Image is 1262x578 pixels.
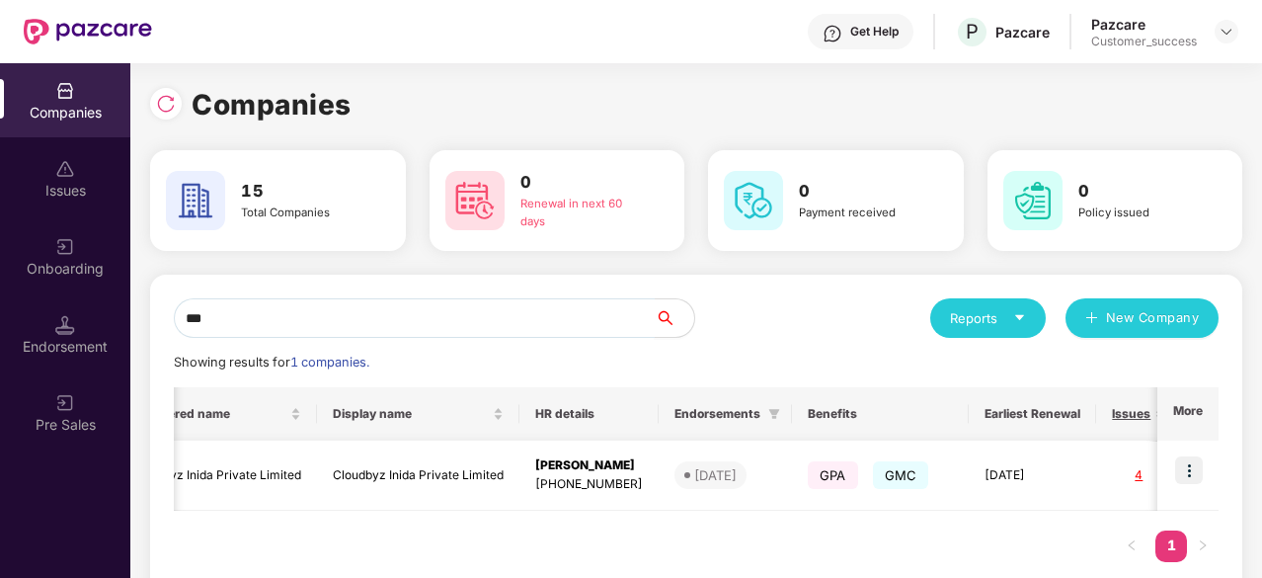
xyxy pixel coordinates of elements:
[241,179,364,205] h3: 15
[1116,531,1147,562] li: Previous Page
[1078,205,1202,222] div: Policy issued
[55,315,75,335] img: svg+xml;base64,PHN2ZyB3aWR0aD0iMTQuNSIgaGVpZ2h0PSIxNC41IiB2aWV3Qm94PSIwIDAgMTYgMTYiIGZpbGw9Im5vbm...
[317,387,519,441] th: Display name
[166,171,225,230] img: svg+xml;base64,PHN2ZyB4bWxucz0iaHR0cDovL3d3dy53My5vcmcvMjAwMC9zdmciIHdpZHRoPSI2MCIgaGVpZ2h0PSI2MC...
[1065,298,1219,338] button: plusNew Company
[799,205,922,222] div: Payment received
[192,83,352,126] h1: Companies
[519,387,659,441] th: HR details
[520,196,644,231] div: Renewal in next 60 days
[823,24,842,43] img: svg+xml;base64,PHN2ZyBpZD0iSGVscC0zMngzMiIgeG1sbnM9Imh0dHA6Ly93d3cudzMub3JnLzIwMDAvc3ZnIiB3aWR0aD...
[654,310,694,326] span: search
[290,355,369,370] span: 1 companies.
[995,23,1050,41] div: Pazcare
[1155,531,1187,560] a: 1
[969,387,1096,441] th: Earliest Renewal
[156,94,176,114] img: svg+xml;base64,PHN2ZyBpZD0iUmVsb2FkLTMyeDMyIiB4bWxucz0iaHR0cDovL3d3dy53My5vcmcvMjAwMC9zdmciIHdpZH...
[966,20,979,43] span: P
[445,171,505,230] img: svg+xml;base64,PHN2ZyB4bWxucz0iaHR0cDovL3d3dy53My5vcmcvMjAwMC9zdmciIHdpZHRoPSI2MCIgaGVpZ2h0PSI2MC...
[520,170,644,196] h3: 0
[130,406,286,422] span: Registered name
[1091,15,1197,34] div: Pazcare
[1187,531,1219,562] li: Next Page
[333,406,489,422] span: Display name
[654,298,695,338] button: search
[799,179,922,205] h3: 0
[1078,179,1202,205] h3: 0
[55,81,75,101] img: svg+xml;base64,PHN2ZyBpZD0iQ29tcGFuaWVzIiB4bWxucz0iaHR0cDovL3d3dy53My5vcmcvMjAwMC9zdmciIHdpZHRoPS...
[115,441,317,511] td: Cloudbyz Inida Private Limited
[1126,539,1138,551] span: left
[1197,539,1209,551] span: right
[1219,24,1234,40] img: svg+xml;base64,PHN2ZyBpZD0iRHJvcGRvd24tMzJ4MzIiIHhtbG5zPSJodHRwOi8vd3d3LnczLm9yZy8yMDAwL3N2ZyIgd2...
[55,159,75,179] img: svg+xml;base64,PHN2ZyBpZD0iSXNzdWVzX2Rpc2FibGVkIiB4bWxucz0iaHR0cDovL3d3dy53My5vcmcvMjAwMC9zdmciIH...
[950,308,1026,328] div: Reports
[55,237,75,257] img: svg+xml;base64,PHN2ZyB3aWR0aD0iMjAiIGhlaWdodD0iMjAiIHZpZXdCb3g9IjAgMCAyMCAyMCIgZmlsbD0ibm9uZSIgeG...
[1085,311,1098,327] span: plus
[1013,311,1026,324] span: caret-down
[850,24,899,40] div: Get Help
[1003,171,1063,230] img: svg+xml;base64,PHN2ZyB4bWxucz0iaHR0cDovL3d3dy53My5vcmcvMjAwMC9zdmciIHdpZHRoPSI2MCIgaGVpZ2h0PSI2MC...
[873,461,929,489] span: GMC
[1112,406,1150,422] span: Issues
[1155,531,1187,562] li: 1
[241,205,364,222] div: Total Companies
[535,456,643,475] div: [PERSON_NAME]
[1175,456,1203,484] img: icon
[317,441,519,511] td: Cloudbyz Inida Private Limited
[724,171,783,230] img: svg+xml;base64,PHN2ZyB4bWxucz0iaHR0cDovL3d3dy53My5vcmcvMjAwMC9zdmciIHdpZHRoPSI2MCIgaGVpZ2h0PSI2MC...
[535,475,643,494] div: [PHONE_NUMBER]
[174,355,369,370] span: Showing results for
[1112,466,1165,485] div: 4
[808,461,858,489] span: GPA
[768,408,780,420] span: filter
[694,465,737,485] div: [DATE]
[55,393,75,413] img: svg+xml;base64,PHN2ZyB3aWR0aD0iMjAiIGhlaWdodD0iMjAiIHZpZXdCb3g9IjAgMCAyMCAyMCIgZmlsbD0ibm9uZSIgeG...
[24,19,152,44] img: New Pazcare Logo
[115,387,317,441] th: Registered name
[969,441,1096,511] td: [DATE]
[1157,387,1219,441] th: More
[792,387,969,441] th: Benefits
[1116,531,1147,562] button: left
[1091,34,1197,49] div: Customer_success
[1187,531,1219,562] button: right
[1096,387,1181,441] th: Issues
[1106,308,1200,328] span: New Company
[674,406,760,422] span: Endorsements
[764,402,784,426] span: filter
